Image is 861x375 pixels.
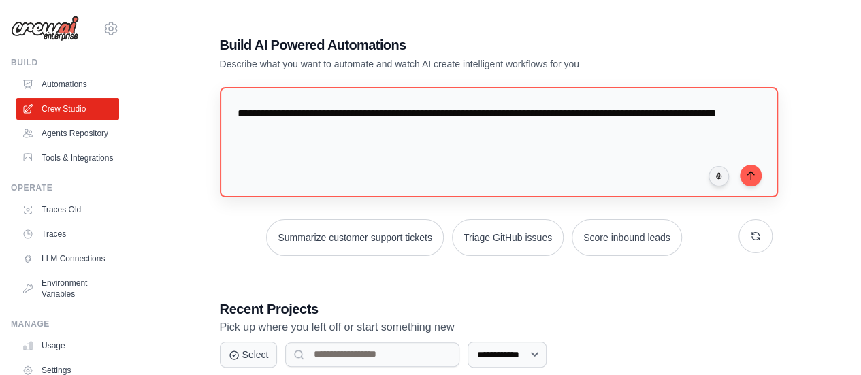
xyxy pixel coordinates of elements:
[16,98,119,120] a: Crew Studio
[220,57,677,71] p: Describe what you want to automate and watch AI create intelligent workflows for you
[16,199,119,221] a: Traces Old
[16,223,119,245] a: Traces
[452,219,564,256] button: Triage GitHub issues
[11,57,119,68] div: Build
[793,310,861,375] iframe: Chat Widget
[220,299,773,319] h3: Recent Projects
[16,272,119,305] a: Environment Variables
[16,147,119,169] a: Tools & Integrations
[738,219,773,253] button: Get new suggestions
[11,182,119,193] div: Operate
[16,74,119,95] a: Automations
[220,319,773,336] p: Pick up where you left off or start something new
[572,219,682,256] button: Score inbound leads
[11,319,119,329] div: Manage
[220,342,278,368] button: Select
[220,35,677,54] h1: Build AI Powered Automations
[11,16,79,42] img: Logo
[16,248,119,270] a: LLM Connections
[266,219,443,256] button: Summarize customer support tickets
[16,335,119,357] a: Usage
[709,166,729,186] button: Click to speak your automation idea
[16,123,119,144] a: Agents Repository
